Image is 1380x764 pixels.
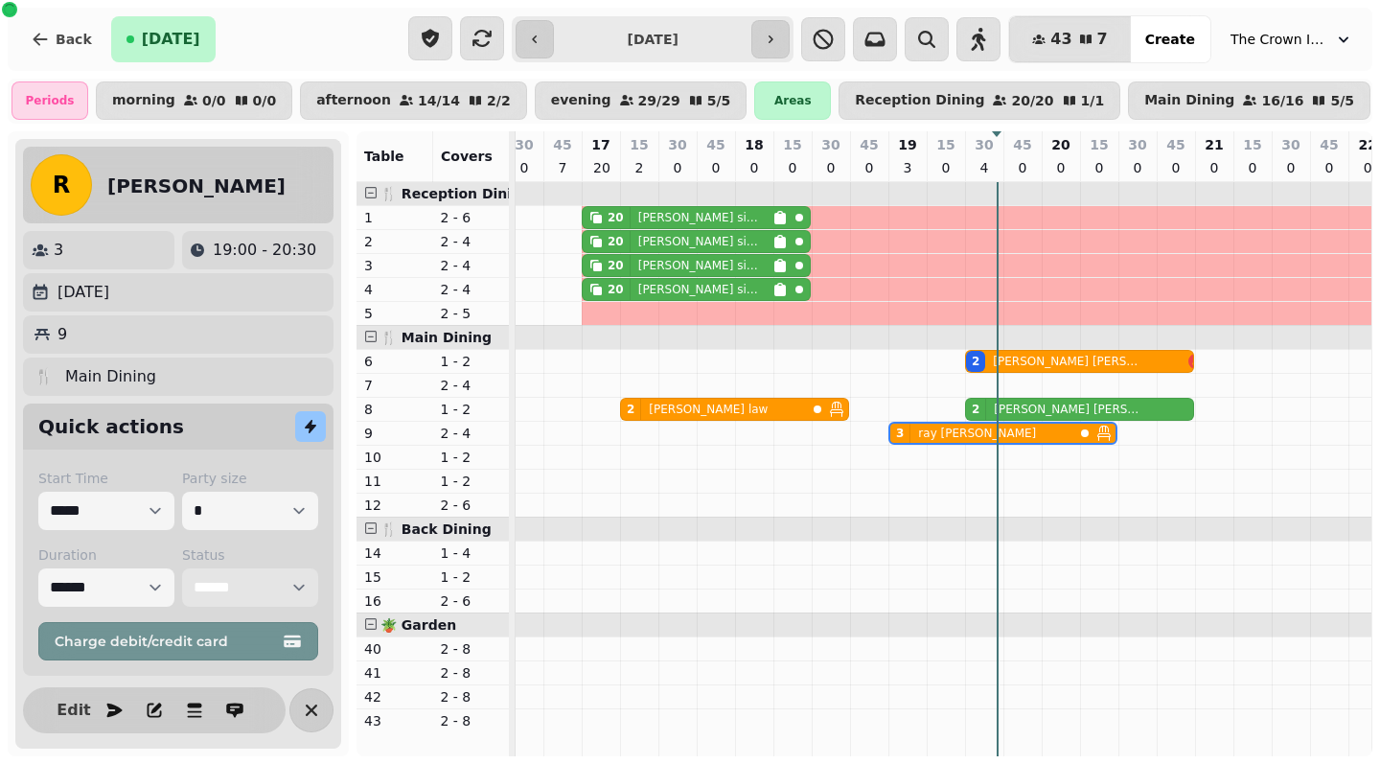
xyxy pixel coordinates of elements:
p: 29 / 29 [638,94,680,107]
p: 0 [1360,158,1375,177]
p: Main Dining [1144,93,1234,108]
p: 15 [783,135,801,154]
p: 45 [1320,135,1338,154]
button: evening29/295/5 [535,81,747,120]
p: 18 [745,135,763,154]
p: ray [PERSON_NAME] [918,426,1036,441]
span: Table [364,149,404,164]
p: 8 [364,400,425,419]
p: 12 [364,496,425,515]
p: 6 [364,352,425,371]
p: 20 [593,158,609,177]
button: The Crown Inn [1219,22,1365,57]
p: 1 - 2 [441,400,502,419]
span: 🍴 Reception Dining [380,186,531,201]
p: 30 [1128,135,1146,154]
p: [PERSON_NAME] sinner [638,210,764,225]
p: 14 / 14 [418,94,460,107]
p: 🍴 [34,365,54,388]
span: Back [56,33,92,46]
p: 2 - 8 [441,687,502,706]
p: 45 [1013,135,1031,154]
p: [DATE] [57,281,109,304]
button: Back [15,16,107,62]
p: 14 [364,544,425,563]
div: 2 [627,402,634,417]
p: 5 / 5 [707,94,731,107]
p: 11 [364,472,425,491]
button: 437 [1009,16,1130,62]
p: 0 [1245,158,1260,177]
span: Covers [441,149,493,164]
p: 1 - 2 [441,352,502,371]
p: [PERSON_NAME] [PERSON_NAME] [994,402,1142,417]
span: R [53,174,70,197]
p: 20 [1051,135,1069,154]
div: 20 [608,282,624,297]
p: 30 [821,135,839,154]
p: 30 [975,135,993,154]
button: [DATE] [111,16,216,62]
p: 1 - 2 [441,448,502,467]
h2: [PERSON_NAME] [107,173,286,199]
p: 0 [1092,158,1107,177]
p: 2 - 4 [441,424,502,443]
p: 0 / 0 [202,94,226,107]
p: 15 [936,135,954,154]
p: [PERSON_NAME] sinner [638,234,764,249]
p: 41 [364,663,425,683]
p: 2 [364,232,425,251]
button: Reception Dining20/201/1 [839,81,1120,120]
p: evening [551,93,611,108]
label: Start Time [38,469,174,488]
p: Reception Dining [855,93,984,108]
p: 2 - 4 [441,280,502,299]
h2: Quick actions [38,413,184,440]
p: 15 [1090,135,1108,154]
span: Edit [62,703,85,718]
p: 2 - 6 [441,208,502,227]
p: 2 - 6 [441,591,502,611]
p: 0 / 0 [253,94,277,107]
div: 20 [608,258,624,273]
p: 0 [747,158,762,177]
span: [DATE] [142,32,200,47]
p: 0 [1130,158,1145,177]
p: 2 - 4 [441,232,502,251]
p: 0 [670,158,685,177]
p: 30 [1281,135,1299,154]
span: 🍴 Main Dining [380,330,492,345]
p: 2 [632,158,647,177]
p: 45 [1166,135,1184,154]
p: 3 [364,256,425,275]
label: Party size [182,469,318,488]
p: 22 [1359,135,1377,154]
p: 0 [708,158,724,177]
p: 16 / 16 [1261,94,1303,107]
p: 9 [57,323,67,346]
p: 2 - 4 [441,256,502,275]
p: 9 [364,424,425,443]
p: 4 [364,280,425,299]
p: [PERSON_NAME] law [649,402,768,417]
p: 0 [823,158,839,177]
p: 0 [1015,158,1030,177]
span: Charge debit/credit card [55,635,279,648]
span: 43 [1050,32,1071,47]
p: 0 [1168,158,1184,177]
p: 3 [900,158,915,177]
label: Duration [38,545,174,565]
p: 1 - 2 [441,567,502,587]
div: 2 [972,354,979,369]
p: [PERSON_NAME] [PERSON_NAME] [993,354,1140,369]
button: Charge debit/credit card [38,622,318,660]
p: 2 - 6 [441,496,502,515]
label: Status [182,545,318,565]
div: 2 [972,402,979,417]
p: 0 [517,158,532,177]
p: 1 [364,208,425,227]
div: 20 [608,210,624,225]
p: 10 [364,448,425,467]
p: 0 [938,158,954,177]
button: Main Dining16/165/5 [1128,81,1370,120]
